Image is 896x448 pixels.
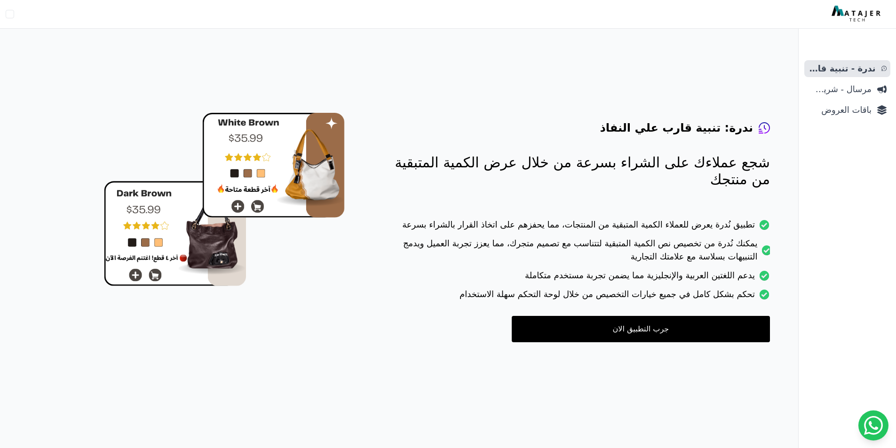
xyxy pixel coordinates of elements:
li: تحكم بشكل كامل في جميع خيارات التخصيص من خلال لوحة التحكم سهلة الاستخدام [382,288,770,307]
h4: ندرة: تنبية قارب علي النفاذ [600,120,753,135]
li: تطبيق نُدرة يعرض للعملاء الكمية المتبقية من المنتجات، مما يحفزهم على اتخاذ القرار بالشراء بسرعة [382,218,770,237]
li: يمكنك نُدرة من تخصيص نص الكمية المتبقية لتتناسب مع تصميم متجرك، مما يعزز تجربة العميل ويدمج التنب... [382,237,770,269]
span: باقات العروض [808,103,872,117]
a: جرب التطبيق الان [512,316,770,342]
img: hero [104,113,345,286]
span: ندرة - تنبية قارب علي النفاذ [808,62,876,75]
p: شجع عملاءك على الشراء بسرعة من خلال عرض الكمية المتبقية من منتجك [382,154,770,188]
li: يدعم اللغتين العربية والإنجليزية مما يضمن تجربة مستخدم متكاملة [382,269,770,288]
img: MatajerTech Logo [832,6,883,23]
span: مرسال - شريط دعاية [808,83,872,96]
